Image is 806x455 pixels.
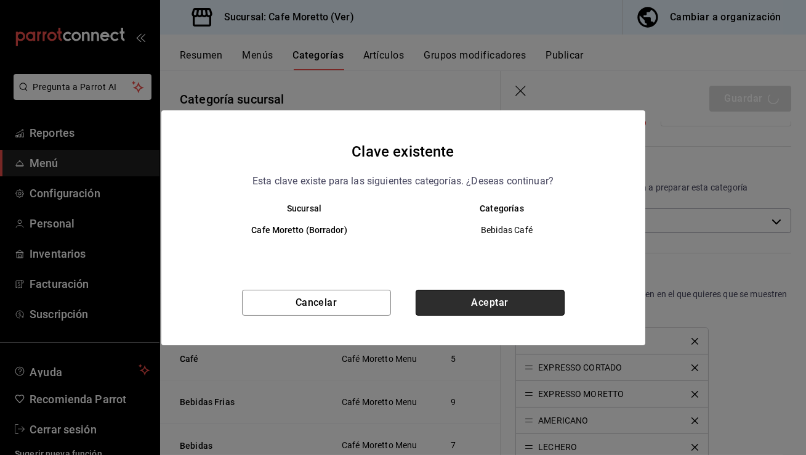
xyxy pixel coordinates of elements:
button: Aceptar [416,290,565,316]
span: Bebidas Café [414,224,600,236]
button: Cancelar [242,290,391,316]
th: Sucursal [186,203,403,213]
h4: Clave existente [352,140,454,163]
th: Categorías [403,203,621,213]
p: Esta clave existe para las siguientes categorías. ¿Deseas continuar? [252,173,554,189]
h6: Cafe Moretto (Borrador) [206,224,393,237]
